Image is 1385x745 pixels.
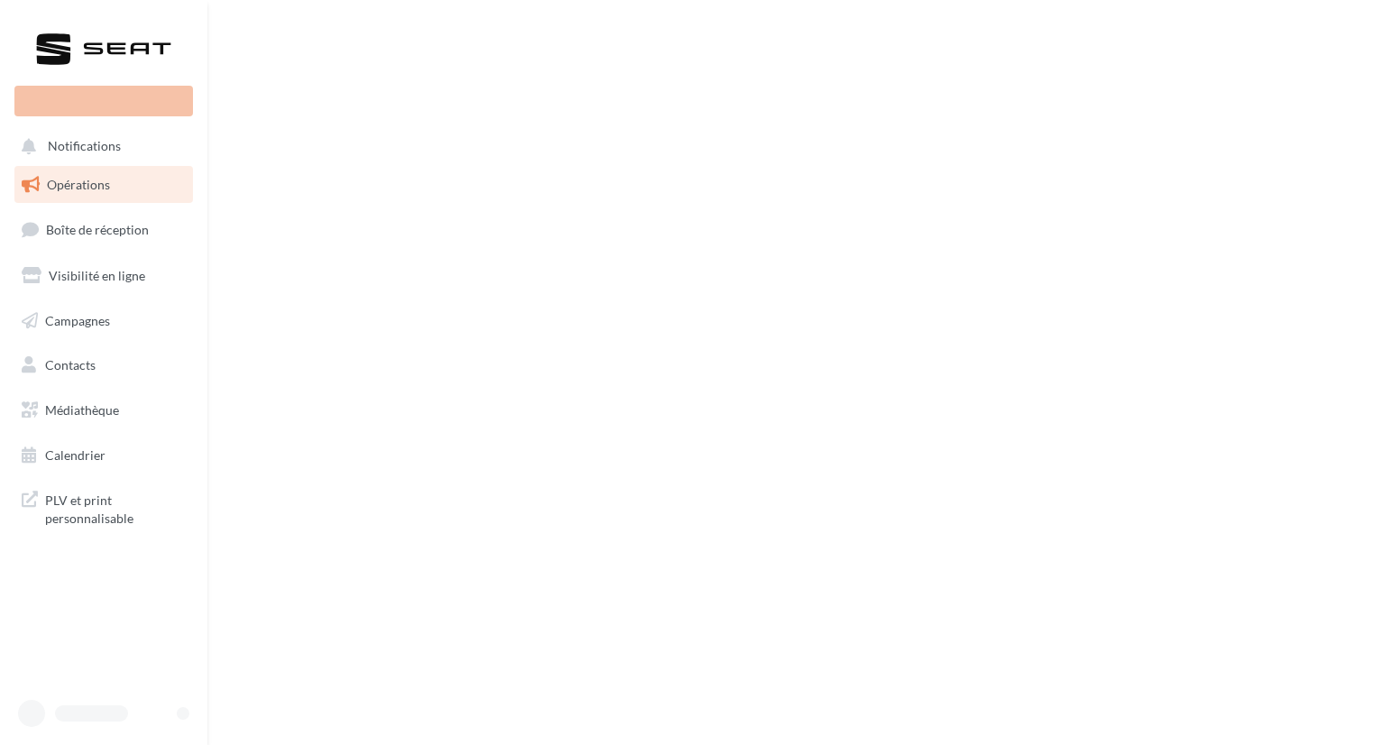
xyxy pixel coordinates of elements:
a: Médiathèque [11,391,197,429]
span: Calendrier [45,447,105,463]
a: Campagnes [11,302,197,340]
span: PLV et print personnalisable [45,488,186,527]
a: PLV et print personnalisable [11,481,197,534]
a: Opérations [11,166,197,204]
span: Opérations [47,177,110,192]
span: Campagnes [45,312,110,327]
span: Visibilité en ligne [49,268,145,283]
span: Notifications [48,139,121,154]
span: Boîte de réception [46,222,149,237]
a: Contacts [11,346,197,384]
div: Nouvelle campagne [14,86,193,116]
a: Boîte de réception [11,210,197,249]
span: Médiathèque [45,402,119,418]
span: Contacts [45,357,96,372]
a: Visibilité en ligne [11,257,197,295]
a: Calendrier [11,437,197,474]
